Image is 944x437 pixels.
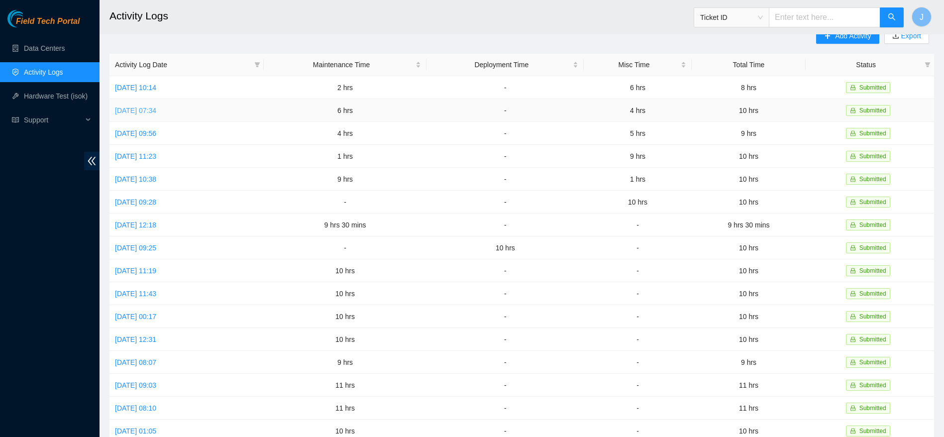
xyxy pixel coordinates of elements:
[584,145,691,168] td: 9 hrs
[859,267,886,274] span: Submitted
[115,221,156,229] a: [DATE] 12:18
[692,76,806,99] td: 8 hrs
[850,405,856,411] span: lock
[899,32,921,40] a: Export
[850,222,856,228] span: lock
[426,374,584,397] td: -
[264,191,427,214] td: -
[115,129,156,137] a: [DATE] 09:56
[920,11,924,23] span: J
[264,145,427,168] td: 1 hrs
[584,122,691,145] td: 5 hrs
[692,145,806,168] td: 10 hrs
[692,259,806,282] td: 10 hrs
[252,57,262,72] span: filter
[850,428,856,434] span: lock
[692,236,806,259] td: 10 hrs
[824,32,831,40] span: plus
[859,130,886,137] span: Submitted
[859,107,886,114] span: Submitted
[426,397,584,420] td: -
[816,28,879,44] button: plusAdd Activity
[850,153,856,159] span: lock
[692,54,806,76] th: Total Time
[859,84,886,91] span: Submitted
[850,199,856,205] span: lock
[769,7,880,27] input: Enter text here...
[859,359,886,366] span: Submitted
[7,10,50,27] img: Akamai Technologies
[115,313,156,321] a: [DATE] 00:17
[264,259,427,282] td: 10 hrs
[584,374,691,397] td: -
[264,282,427,305] td: 10 hrs
[426,191,584,214] td: -
[426,328,584,351] td: -
[24,110,83,130] span: Support
[859,382,886,389] span: Submitted
[115,427,156,435] a: [DATE] 01:05
[912,7,932,27] button: J
[264,122,427,145] td: 4 hrs
[84,152,100,170] span: double-left
[859,199,886,206] span: Submitted
[859,176,886,183] span: Submitted
[115,335,156,343] a: [DATE] 12:31
[850,176,856,182] span: lock
[700,10,763,25] span: Ticket ID
[692,214,806,236] td: 9 hrs 30 mins
[850,359,856,365] span: lock
[835,30,871,41] span: Add Activity
[264,374,427,397] td: 11 hrs
[426,236,584,259] td: 10 hrs
[584,328,691,351] td: -
[16,17,80,26] span: Field Tech Portal
[264,214,427,236] td: 9 hrs 30 mins
[859,221,886,228] span: Submitted
[115,267,156,275] a: [DATE] 11:19
[264,168,427,191] td: 9 hrs
[880,7,904,27] button: search
[426,99,584,122] td: -
[426,168,584,191] td: -
[7,18,80,31] a: Akamai TechnologiesField Tech Portal
[892,32,899,40] span: download
[925,62,931,68] span: filter
[850,336,856,342] span: lock
[692,122,806,145] td: 9 hrs
[254,62,260,68] span: filter
[426,122,584,145] td: -
[811,59,921,70] span: Status
[115,381,156,389] a: [DATE] 09:03
[115,198,156,206] a: [DATE] 09:28
[12,116,19,123] span: read
[692,397,806,420] td: 11 hrs
[859,290,886,297] span: Submitted
[859,336,886,343] span: Submitted
[264,305,427,328] td: 10 hrs
[115,84,156,92] a: [DATE] 10:14
[426,305,584,328] td: -
[426,282,584,305] td: -
[264,351,427,374] td: 9 hrs
[692,351,806,374] td: 9 hrs
[859,428,886,435] span: Submitted
[584,282,691,305] td: -
[584,76,691,99] td: 6 hrs
[692,99,806,122] td: 10 hrs
[115,107,156,114] a: [DATE] 07:34
[692,374,806,397] td: 11 hrs
[264,76,427,99] td: 2 hrs
[426,145,584,168] td: -
[692,305,806,328] td: 10 hrs
[692,328,806,351] td: 10 hrs
[426,351,584,374] td: -
[923,57,933,72] span: filter
[850,130,856,136] span: lock
[850,291,856,297] span: lock
[692,282,806,305] td: 10 hrs
[859,405,886,412] span: Submitted
[115,152,156,160] a: [DATE] 11:23
[692,168,806,191] td: 10 hrs
[584,236,691,259] td: -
